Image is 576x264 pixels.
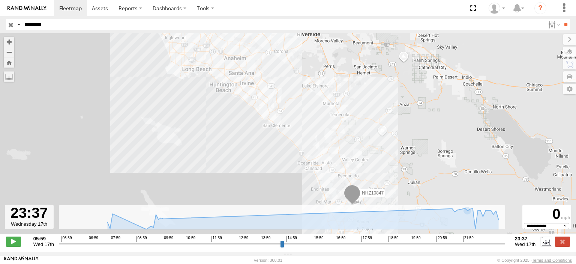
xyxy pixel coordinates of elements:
[545,19,561,30] label: Search Filter Options
[16,19,22,30] label: Search Query
[88,236,98,242] span: 06:59
[6,237,21,246] label: Play/Stop
[486,3,508,14] div: Zulema McIntosch
[515,236,535,241] strong: 23:37
[532,258,572,262] a: Terms and Conditions
[361,236,372,242] span: 17:59
[313,236,323,242] span: 15:59
[523,206,570,223] div: 0
[563,84,576,94] label: Map Settings
[163,236,173,242] span: 09:59
[260,236,270,242] span: 13:59
[4,47,14,57] button: Zoom out
[4,37,14,47] button: Zoom in
[362,190,384,196] span: NHZ10847
[534,2,546,14] i: ?
[410,236,420,242] span: 19:59
[254,258,282,262] div: Version: 308.01
[211,236,222,242] span: 11:59
[4,71,14,82] label: Measure
[4,256,39,264] a: Visit our Website
[463,236,474,242] span: 21:59
[335,236,345,242] span: 16:59
[33,236,54,241] strong: 05:59
[4,57,14,68] button: Zoom Home
[388,236,399,242] span: 18:59
[515,241,535,247] span: Wed 17th Sep 2025
[436,236,447,242] span: 20:59
[185,236,195,242] span: 10:59
[7,6,46,11] img: rand-logo.svg
[110,236,120,242] span: 07:59
[61,236,72,242] span: 05:59
[497,258,572,262] div: © Copyright 2025 -
[286,236,297,242] span: 14:59
[555,237,570,246] label: Close
[136,236,147,242] span: 08:59
[33,241,54,247] span: Wed 17th Sep 2025
[238,236,248,242] span: 12:59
